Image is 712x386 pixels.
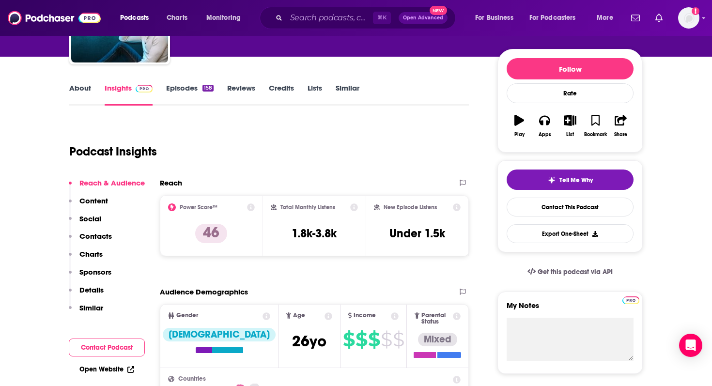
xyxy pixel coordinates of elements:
[69,214,101,232] button: Social
[381,332,392,347] span: $
[69,249,103,267] button: Charts
[69,83,91,106] a: About
[79,365,134,373] a: Open Website
[79,267,111,277] p: Sponsors
[622,295,639,304] a: Pro website
[356,332,367,347] span: $
[293,312,305,319] span: Age
[368,332,380,347] span: $
[627,10,644,26] a: Show notifications dropdown
[280,204,335,211] h2: Total Monthly Listens
[557,108,583,143] button: List
[507,301,634,318] label: My Notes
[166,83,214,106] a: Episodes158
[292,226,337,241] h3: 1.8k-3.8k
[269,7,465,29] div: Search podcasts, credits, & more...
[468,10,526,26] button: open menu
[176,312,198,319] span: Gender
[354,312,376,319] span: Income
[559,176,593,184] span: Tell Me Why
[393,332,404,347] span: $
[475,11,513,25] span: For Business
[79,178,145,187] p: Reach & Audience
[79,214,101,223] p: Social
[523,10,590,26] button: open menu
[69,178,145,196] button: Reach & Audience
[529,11,576,25] span: For Podcasters
[292,332,326,351] span: 26 yo
[507,198,634,216] a: Contact This Podcast
[590,10,625,26] button: open menu
[692,7,699,15] svg: Add a profile image
[678,7,699,29] span: Logged in as SolComms
[69,267,111,285] button: Sponsors
[69,303,103,321] button: Similar
[336,83,359,106] a: Similar
[507,108,532,143] button: Play
[308,83,322,106] a: Lists
[227,83,255,106] a: Reviews
[202,85,214,92] div: 158
[679,334,702,357] div: Open Intercom Messenger
[614,132,627,138] div: Share
[507,170,634,190] button: tell me why sparkleTell Me Why
[269,83,294,106] a: Credits
[532,108,557,143] button: Apps
[79,249,103,259] p: Charts
[206,11,241,25] span: Monitoring
[520,260,620,284] a: Get this podcast via API
[548,176,556,184] img: tell me why sparkle
[678,7,699,29] button: Show profile menu
[384,204,437,211] h2: New Episode Listens
[507,58,634,79] button: Follow
[105,83,153,106] a: InsightsPodchaser Pro
[69,144,157,159] h1: Podcast Insights
[539,132,551,138] div: Apps
[120,11,149,25] span: Podcasts
[584,132,607,138] div: Bookmark
[343,332,355,347] span: $
[79,303,103,312] p: Similar
[622,296,639,304] img: Podchaser Pro
[180,204,217,211] h2: Power Score™
[178,376,206,382] span: Countries
[113,10,161,26] button: open menu
[566,132,574,138] div: List
[69,232,112,249] button: Contacts
[160,10,193,26] a: Charts
[507,83,634,103] div: Rate
[167,11,187,25] span: Charts
[373,12,391,24] span: ⌘ K
[678,7,699,29] img: User Profile
[403,15,443,20] span: Open Advanced
[583,108,608,143] button: Bookmark
[597,11,613,25] span: More
[389,226,445,241] h3: Under 1.5k
[8,9,101,27] img: Podchaser - Follow, Share and Rate Podcasts
[399,12,448,24] button: Open AdvancedNew
[79,232,112,241] p: Contacts
[136,85,153,93] img: Podchaser Pro
[69,285,104,303] button: Details
[79,196,108,205] p: Content
[160,287,248,296] h2: Audience Demographics
[608,108,634,143] button: Share
[421,312,451,325] span: Parental Status
[651,10,666,26] a: Show notifications dropdown
[200,10,253,26] button: open menu
[69,196,108,214] button: Content
[69,339,145,356] button: Contact Podcast
[79,285,104,294] p: Details
[430,6,447,15] span: New
[507,224,634,243] button: Export One-Sheet
[538,268,613,276] span: Get this podcast via API
[160,178,182,187] h2: Reach
[286,10,373,26] input: Search podcasts, credits, & more...
[195,224,227,243] p: 46
[163,328,276,341] div: [DEMOGRAPHIC_DATA]
[514,132,525,138] div: Play
[418,333,457,346] div: Mixed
